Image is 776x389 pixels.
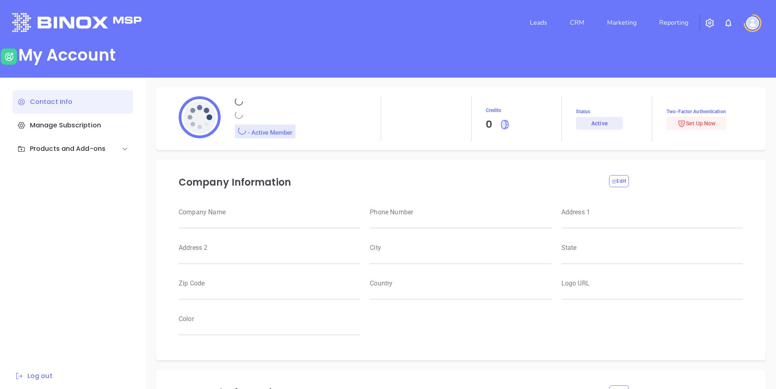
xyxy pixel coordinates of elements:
img: user [1,49,17,65]
button: Log out [13,371,55,381]
a: Marketing [604,15,640,31]
p: Company Information [179,175,599,190]
span: Status [576,108,652,115]
img: iconSetting [705,18,715,28]
a: Reporting [656,15,692,31]
div: Active [591,117,608,130]
input: weight [370,287,551,300]
span: Two-Factor Authentication [666,108,743,115]
a: Leads [527,15,550,31]
label: Country [370,280,551,287]
label: Logo URL [561,280,743,287]
input: weight [179,287,360,300]
label: Address 2 [179,245,360,251]
label: Address 1 [561,209,743,216]
input: weight [370,251,551,264]
label: Color [179,316,360,322]
div: 0 [486,117,492,132]
label: Company Name [179,209,360,216]
img: iconNotification [723,18,733,28]
input: weight [561,287,743,300]
label: Phone Number [370,209,551,216]
img: user [746,17,759,30]
input: weight [179,322,360,335]
img: logo [12,13,141,32]
label: City [370,245,551,251]
label: State [561,245,743,251]
input: weight [179,251,360,264]
span: Credits [486,106,562,115]
input: weight [561,216,743,228]
span: Set Up Now [677,120,715,127]
div: Contact Info [13,90,133,114]
div: - Active Member [235,125,295,138]
img: profile [179,96,221,138]
input: weight [179,216,360,228]
div: Manage Subscription [13,114,133,137]
button: Edit [609,175,629,187]
label: Zip Code [179,280,360,287]
div: My Account [18,45,116,65]
a: CRM [567,15,588,31]
div: Products and Add-ons [13,137,133,161]
div: Products and Add-ons [17,144,105,154]
input: weight [561,251,743,264]
input: weight [370,216,551,228]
